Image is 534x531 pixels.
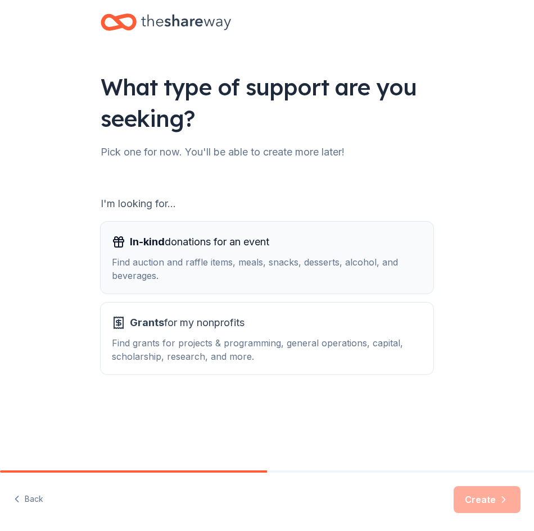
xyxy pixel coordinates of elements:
span: Grants [130,317,164,328]
button: Back [13,488,43,511]
div: Find grants for projects & programming, general operations, capital, scholarship, research, and m... [112,336,422,363]
span: donations for an event [130,233,269,251]
button: In-kinddonations for an eventFind auction and raffle items, meals, snacks, desserts, alcohol, and... [101,222,433,294]
div: Find auction and raffle items, meals, snacks, desserts, alcohol, and beverages. [112,255,422,282]
button: Grantsfor my nonprofitsFind grants for projects & programming, general operations, capital, schol... [101,303,433,374]
span: In-kind [130,236,165,248]
div: I'm looking for... [101,195,433,213]
div: What type of support are you seeking? [101,71,433,134]
span: for my nonprofits [130,314,245,332]
div: Pick one for now. You'll be able to create more later! [101,143,433,161]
